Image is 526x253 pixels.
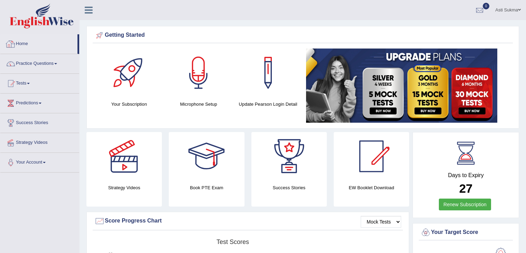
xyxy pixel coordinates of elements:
[483,3,490,9] span: 0
[439,199,491,210] a: Renew Subscription
[0,34,77,52] a: Home
[306,49,497,123] img: small5.jpg
[0,113,79,131] a: Success Stories
[421,227,511,238] div: Your Target Score
[251,184,327,191] h4: Success Stories
[459,182,473,195] b: 27
[0,94,79,111] a: Predictions
[0,54,79,71] a: Practice Questions
[0,153,79,170] a: Your Account
[167,101,230,108] h4: Microphone Setup
[334,184,409,191] h4: EW Booklet Download
[94,30,511,41] div: Getting Started
[169,184,244,191] h4: Book PTE Exam
[237,101,299,108] h4: Update Pearson Login Detail
[421,172,511,178] h4: Days to Expiry
[0,133,79,150] a: Strategy Videos
[98,101,160,108] h4: Your Subscription
[94,216,401,226] div: Score Progress Chart
[0,74,79,91] a: Tests
[86,184,162,191] h4: Strategy Videos
[216,238,249,245] tspan: Test scores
